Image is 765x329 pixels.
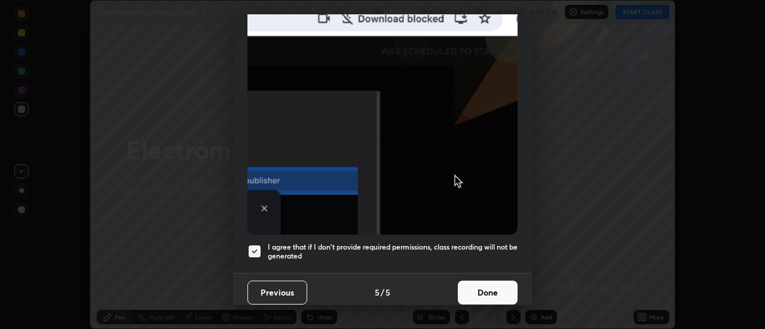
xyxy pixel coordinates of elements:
h4: 5 [385,286,390,299]
h4: / [381,286,384,299]
button: Done [458,281,518,305]
button: Previous [247,281,307,305]
h5: I agree that if I don't provide required permissions, class recording will not be generated [268,242,518,261]
h4: 5 [375,286,380,299]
